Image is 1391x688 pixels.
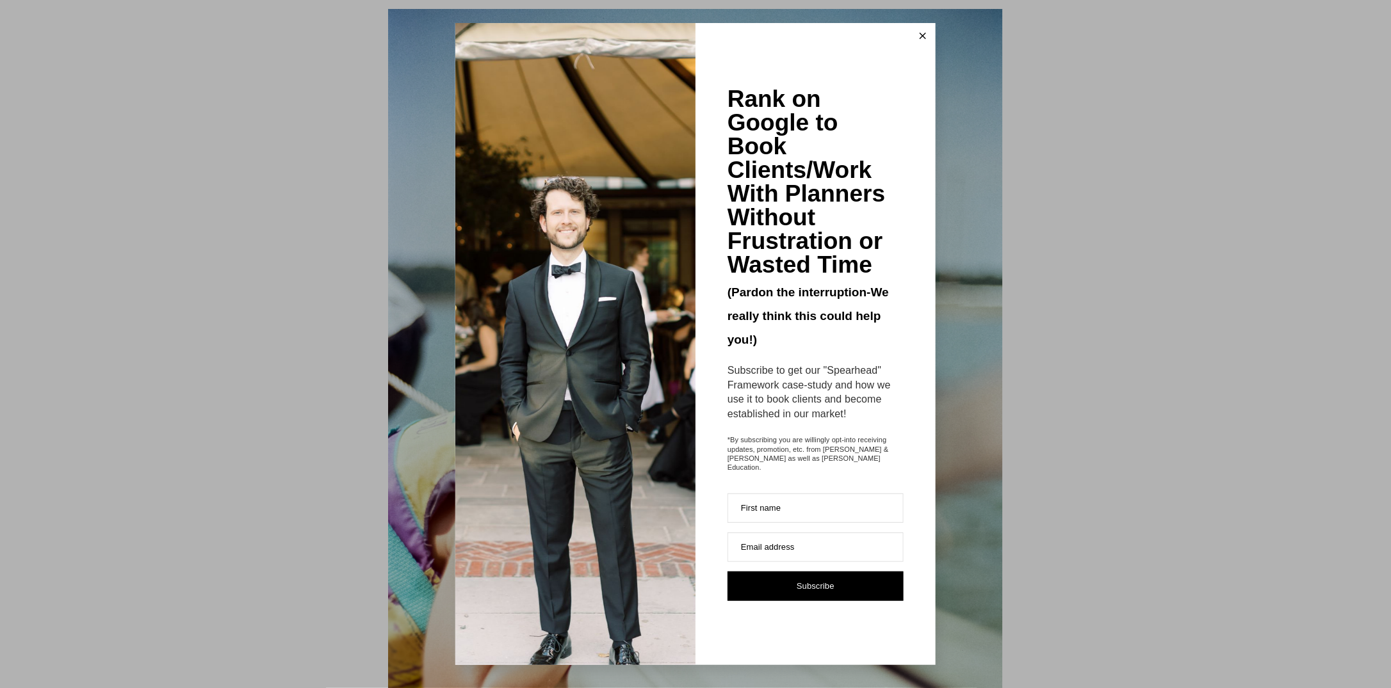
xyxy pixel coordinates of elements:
[797,581,834,591] span: Subscribe
[728,435,904,472] span: *By subscribing you are willingly opt-into receiving updates, promotion, etc. from [PERSON_NAME] ...
[728,572,904,601] button: Subscribe
[728,285,889,346] span: (Pardon the interruption-We really think this could help you!)
[728,87,904,276] div: Rank on Google to Book Clients/Work With Planners Without Frustration or Wasted Time
[728,364,904,421] div: Subscribe to get our "Spearhead" Framework case-study and how we use it to book clients and becom...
